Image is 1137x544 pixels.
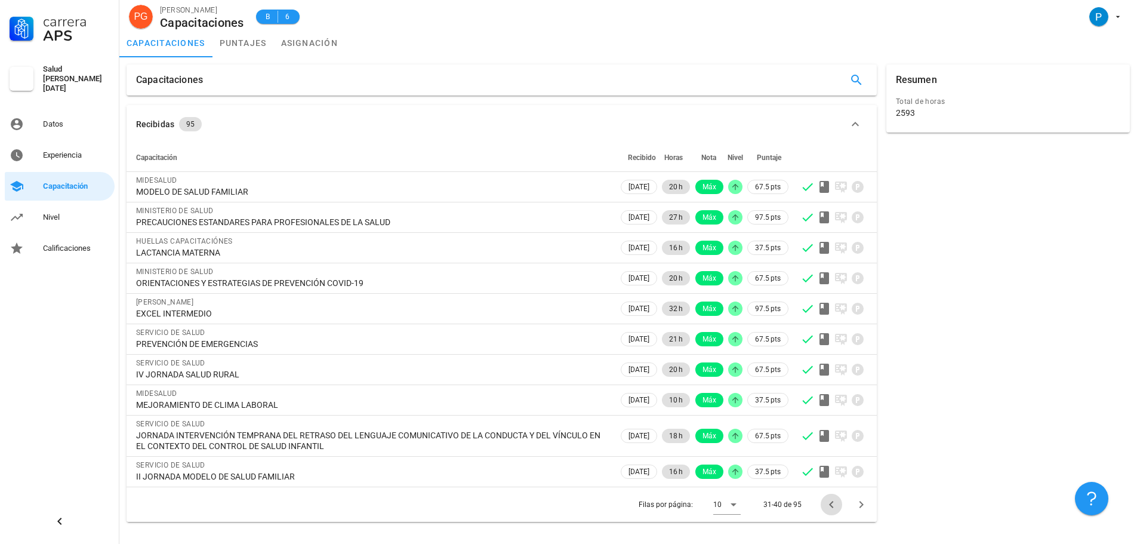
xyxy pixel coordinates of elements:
span: SERVICIO DE SALUD [136,461,205,469]
span: [DATE] [628,180,649,193]
span: Máx [702,241,716,255]
div: PREVENCIÓN DE EMERGENCIAS [136,339,609,349]
a: puntajes [212,29,274,57]
div: IV JORNADA SALUD RURAL [136,369,609,380]
span: Máx [702,465,716,479]
th: Nivel [726,143,745,172]
span: MINISTERIO DE SALUD [136,207,214,215]
span: MIDESALUD [136,176,177,185]
span: Máx [702,362,716,377]
span: 97.5 pts [755,303,781,315]
span: 37.5 pts [755,394,781,406]
button: Recibidas 95 [127,105,877,143]
span: HUELLAS CAPACITACIÓNES [136,237,233,245]
span: 95 [186,117,195,131]
span: SERVICIO DE SALUD [136,420,205,428]
div: Filas por página: [639,487,741,522]
span: [DATE] [628,241,649,254]
div: II JORNADA MODELO DE SALUD FAMILIAR [136,471,609,482]
th: Capacitación [127,143,618,172]
span: [PERSON_NAME] [136,298,193,306]
div: EXCEL INTERMEDIO [136,308,609,319]
div: Resumen [896,64,937,96]
span: 37.5 pts [755,466,781,478]
span: [DATE] [628,465,649,478]
a: Nivel [5,203,115,232]
span: 6 [283,11,292,23]
span: MIDESALUD [136,389,177,398]
span: [DATE] [628,333,649,346]
span: Máx [702,393,716,407]
span: PG [134,5,147,29]
div: Salud [PERSON_NAME][DATE] [43,64,110,93]
button: Página siguiente [851,494,872,515]
span: Nivel [728,153,743,162]
div: PRECAUCIONES ESTANDARES PARA PROFESIONALES DE LA SALUD [136,217,609,228]
span: Recibido [628,153,656,162]
a: capacitaciones [119,29,212,57]
span: 10 h [669,393,683,407]
div: Capacitaciones [160,16,244,29]
th: Puntaje [745,143,791,172]
div: 10Filas por página: [713,495,741,514]
span: MINISTERIO DE SALUD [136,268,214,276]
div: JORNADA INTERVENCIÓN TEMPRANA DEL RETRASO DEL LENGUAJE COMUNICATIVO DE LA CONDUCTA Y DEL VÍNCULO ... [136,430,609,451]
div: APS [43,29,110,43]
span: Nota [701,153,716,162]
span: 67.5 pts [755,364,781,376]
span: 67.5 pts [755,181,781,193]
div: LACTANCIA MATERNA [136,247,609,258]
span: SERVICIO DE SALUD [136,359,205,367]
a: Experiencia [5,141,115,170]
a: Capacitación [5,172,115,201]
span: [DATE] [628,211,649,224]
span: 20 h [669,362,683,377]
span: 37.5 pts [755,242,781,254]
span: 32 h [669,302,683,316]
div: [PERSON_NAME] [160,4,244,16]
a: asignación [274,29,346,57]
div: 10 [713,499,722,510]
span: 20 h [669,271,683,285]
div: avatar [129,5,153,29]
div: Total de horas [896,96,1120,107]
span: [DATE] [628,394,649,407]
span: Máx [702,302,716,316]
div: MODELO DE SALUD FAMILIAR [136,186,609,197]
span: Capacitación [136,153,177,162]
div: Recibidas [136,118,174,131]
span: [DATE] [628,272,649,285]
div: Calificaciones [43,244,110,253]
a: Datos [5,110,115,139]
span: Máx [702,429,716,443]
span: 16 h [669,465,683,479]
a: Calificaciones [5,234,115,263]
div: 2593 [896,107,915,118]
span: 67.5 pts [755,333,781,345]
span: Máx [702,332,716,346]
div: Capacitación [43,182,110,191]
th: Recibido [618,143,660,172]
button: Página anterior [821,494,842,515]
span: Máx [702,180,716,194]
span: Horas [664,153,683,162]
div: Carrera [43,14,110,29]
span: [DATE] [628,429,649,442]
span: Puntaje [757,153,781,162]
span: 27 h [669,210,683,225]
div: ORIENTACIONES Y ESTRATEGIAS DE PREVENCIÓN COVID-19 [136,278,609,288]
span: SERVICIO DE SALUD [136,328,205,337]
div: avatar [1089,7,1108,26]
div: Nivel [43,213,110,222]
span: 18 h [669,429,683,443]
div: MEJORAMIENTO DE CLIMA LABORAL [136,399,609,410]
th: Nota [692,143,726,172]
span: 20 h [669,180,683,194]
span: [DATE] [628,302,649,315]
span: 97.5 pts [755,211,781,223]
div: Capacitaciones [136,64,203,96]
span: 67.5 pts [755,272,781,284]
th: Horas [660,143,692,172]
span: Máx [702,271,716,285]
span: 67.5 pts [755,430,781,442]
